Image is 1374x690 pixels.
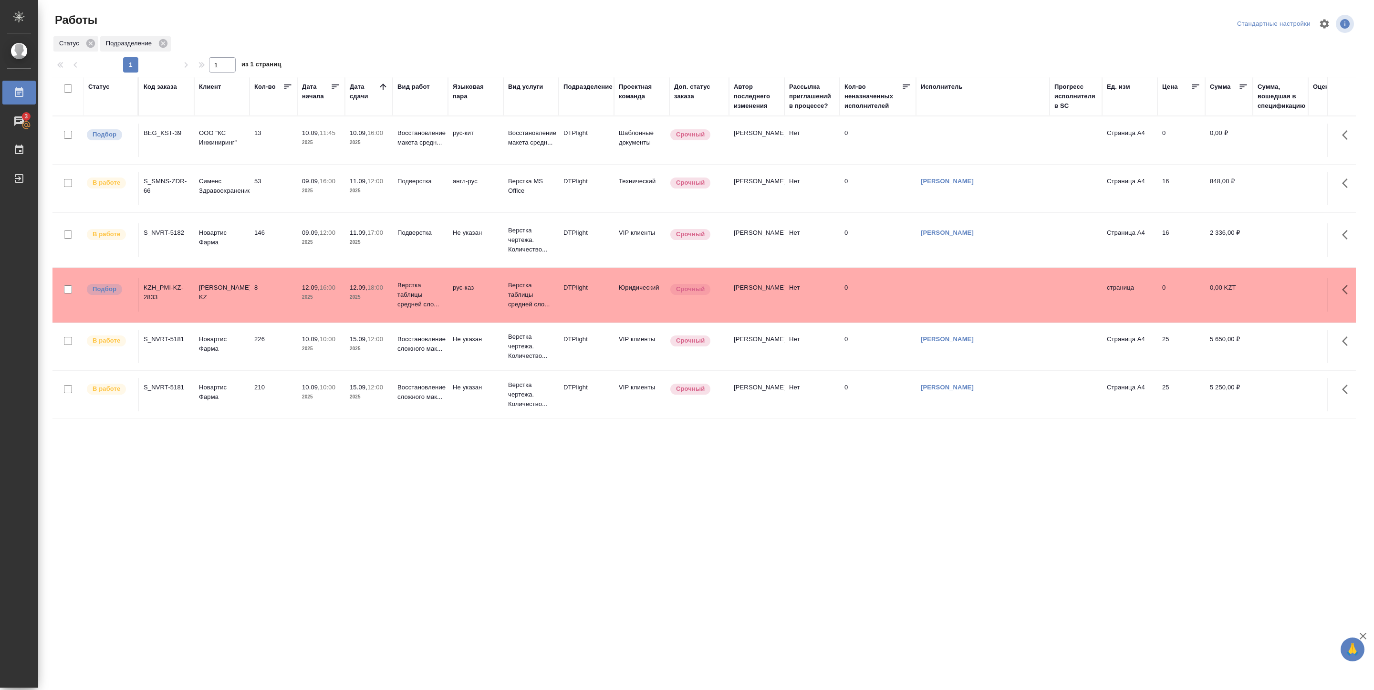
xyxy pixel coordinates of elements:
[784,330,840,363] td: Нет
[2,109,36,133] a: 3
[729,172,784,205] td: [PERSON_NAME]
[397,335,443,354] p: Восстановление сложного мак...
[1341,638,1364,661] button: 🙏
[840,124,916,157] td: 0
[1107,82,1130,92] div: Ед. изм
[367,384,383,391] p: 12:00
[144,128,189,138] div: BEG_KST-39
[559,172,614,205] td: DTPlight
[676,284,705,294] p: Срочный
[397,228,443,238] p: Подверстка
[676,130,705,139] p: Срочный
[350,392,388,402] p: 2025
[676,178,705,188] p: Срочный
[729,378,784,411] td: [PERSON_NAME]
[302,178,320,185] p: 09.09,
[93,178,120,188] p: В работе
[93,230,120,239] p: В работе
[448,172,503,205] td: англ-рус
[508,281,554,309] p: Верстка таблицы средней сло...
[1102,223,1157,257] td: Страница А4
[367,178,383,185] p: 12:00
[844,82,902,111] div: Кол-во неназначенных исполнителей
[199,228,245,247] p: Новартис Фарма
[784,223,840,257] td: Нет
[199,128,245,147] p: ООО "КС Инжиниринг"
[86,283,133,296] div: Можно подбирать исполнителей
[1162,82,1178,92] div: Цена
[448,124,503,157] td: рус-кит
[302,229,320,236] p: 09.09,
[448,278,503,312] td: рус-каз
[1102,330,1157,363] td: Страница А4
[350,178,367,185] p: 11.09,
[559,378,614,411] td: DTPlight
[93,130,116,139] p: Подбор
[1157,172,1205,205] td: 16
[840,172,916,205] td: 0
[1313,82,1336,92] div: Оценка
[367,229,383,236] p: 17:00
[250,124,297,157] td: 13
[350,129,367,136] p: 10.09,
[729,223,784,257] td: [PERSON_NAME]
[1157,378,1205,411] td: 25
[1205,278,1253,312] td: 0,00 KZT
[1336,172,1359,195] button: Здесь прячутся важные кнопки
[199,283,245,302] p: [PERSON_NAME] KZ
[320,384,335,391] p: 10:00
[199,383,245,402] p: Новартис Фарма
[350,238,388,247] p: 2025
[397,82,430,92] div: Вид работ
[397,383,443,402] p: Восстановление сложного мак...
[250,172,297,205] td: 53
[619,82,665,101] div: Проектная команда
[840,378,916,411] td: 0
[921,384,974,391] a: [PERSON_NAME]
[350,384,367,391] p: 15.09,
[241,59,281,73] span: из 1 страниц
[734,82,780,111] div: Автор последнего изменения
[784,278,840,312] td: Нет
[508,226,554,254] p: Верстка чертежа. Количество...
[397,128,443,147] p: Восстановление макета средн...
[921,82,963,92] div: Исполнитель
[52,12,97,28] span: Работы
[144,228,189,238] div: S_NVRT-5182
[508,128,554,147] p: Восстановление макета средн...
[1157,278,1205,312] td: 0
[840,223,916,257] td: 0
[144,383,189,392] div: S_NVRT-5181
[1102,172,1157,205] td: Страница А4
[397,177,443,186] p: Подверстка
[397,281,443,309] p: Верстка таблицы средней сло...
[1205,124,1253,157] td: 0,00 ₽
[350,186,388,196] p: 2025
[508,82,543,92] div: Вид услуги
[614,223,669,257] td: VIP клиенты
[302,138,340,147] p: 2025
[367,284,383,291] p: 18:00
[302,293,340,302] p: 2025
[1205,172,1253,205] td: 848,00 ₽
[921,335,974,343] a: [PERSON_NAME]
[921,229,974,236] a: [PERSON_NAME]
[199,335,245,354] p: Новартис Фарма
[250,330,297,363] td: 226
[729,330,784,363] td: [PERSON_NAME]
[1102,124,1157,157] td: Страница А4
[676,230,705,239] p: Срочный
[563,82,613,92] div: Подразделение
[1336,278,1359,301] button: Здесь прячутся важные кнопки
[302,284,320,291] p: 12.09,
[302,335,320,343] p: 10.09,
[1344,639,1361,659] span: 🙏
[1157,330,1205,363] td: 25
[199,82,221,92] div: Клиент
[1336,124,1359,146] button: Здесь прячутся важные кнопки
[19,112,33,121] span: 3
[1205,378,1253,411] td: 5 250,00 ₽
[86,335,133,347] div: Исполнитель выполняет работу
[1336,223,1359,246] button: Здесь прячутся важные кнопки
[784,378,840,411] td: Нет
